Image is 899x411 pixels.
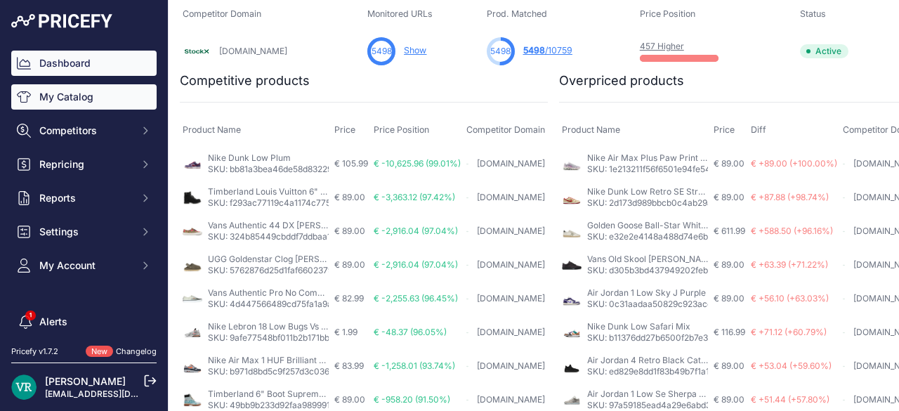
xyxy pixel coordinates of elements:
a: Nike Air Max 1 HUF Brilliant Orange [208,355,348,365]
span: Competitor Domain [466,124,545,135]
a: Air Jordan 1 Low Sky J Purple [587,287,706,298]
span: Reports [39,191,131,205]
p: SKU: 0c31aadaa50829c923acc85a299e259b [587,299,708,310]
p: SKU: bb81a3bea46de58d832293c98c3cbbb9 [208,164,329,175]
span: Product Name [562,124,620,135]
a: Nike Dunk Low Retro SE Strawberry Waffle [587,186,759,197]
p: SKU: 97a59185ead4a29e6abd3be909273edf [587,400,708,411]
p: SKU: 49bb9b233d92faa9899910a82328ec60 [208,400,329,411]
span: € 89.00 [714,192,744,202]
span: € 89.00 [714,394,744,405]
a: [DOMAIN_NAME] [477,293,545,304]
span: € -2,916.04 (97.04%) [374,259,458,270]
span: € 116.99 [714,327,745,337]
span: Status [800,8,826,19]
span: € 1.99 [334,327,357,337]
p: SKU: ed829e8dd1f83b49b7f1a1789f9f2ecd [587,366,708,377]
span: Competitors [39,124,131,138]
a: Air Jordan 4 Retro Black Cat (Enfant) [587,355,734,365]
p: SKU: d305b3bd437949202febdee803afd5b3 [587,265,708,276]
a: Timberland 6" Boot Supreme Ice Blue [208,389,357,399]
span: € +71.12 (+60.79%) [751,327,827,337]
span: € +56.10 (+63.03%) [751,293,829,304]
a: [DOMAIN_NAME] [477,192,545,202]
span: 5498 [372,45,392,58]
p: SKU: e32e2e4148a488d74e6b2922edd117a1 [587,231,708,242]
button: Settings [11,219,157,244]
a: Air Jordan 1 Low Se Sherpa Fleece [587,389,726,399]
span: € 89.00 [714,259,744,270]
span: Diff [751,124,766,135]
span: Price [714,124,735,135]
span: € 89.00 [334,394,365,405]
span: Product Name [183,124,241,135]
span: € +53.04 (+59.60%) [751,360,832,371]
a: Vans Old Skool [PERSON_NAME] Deathly Hallows [587,254,783,264]
button: Reports [11,185,157,211]
p: SKU: 1e213211f56f6501e94fe5498d348332 [587,164,708,175]
a: Nike Air Max Plus Paw Print Pink Foam [587,152,742,163]
a: Timberland Louis Vuitton 6" Ankle Boot Black Monogram [208,186,433,197]
span: € 89.00 [714,360,744,371]
span: New [86,346,113,358]
a: [DOMAIN_NAME] [477,259,545,270]
span: Active [800,44,848,58]
a: Dashboard [11,51,157,76]
h2: Overpriced products [559,71,684,91]
a: Vans Authentic 44 DX [PERSON_NAME] Skates Leopard [208,220,429,230]
a: [DOMAIN_NAME] [477,158,545,169]
span: € -48.37 (96.05%) [374,327,447,337]
span: € +63.39 (+71.22%) [751,259,828,270]
a: [PERSON_NAME] [45,375,126,387]
span: Monitored URLs [367,8,433,19]
span: € 611.99 [714,226,745,236]
button: My Account [11,253,157,278]
span: € 89.00 [334,259,365,270]
p: SKU: 9afe77548bf011b2b171bb28c3ad6efb [208,332,329,344]
button: Repricing [11,152,157,177]
span: € -2,916.04 (97.04%) [374,226,458,236]
a: Changelog [116,346,157,356]
img: Pricefy Logo [11,14,112,28]
span: € -1,258.01 (93.74%) [374,360,455,371]
a: Show [404,45,426,56]
span: € 82.99 [334,293,364,304]
span: Prod. Matched [487,8,547,19]
a: Nike Dunk Low Plum [208,152,291,163]
a: 457 Higher [640,41,684,51]
span: Price Position [374,124,429,135]
p: SKU: f293ac77119c4a1174c775d434c4d7ad [208,197,329,209]
span: € 89.00 [714,158,744,169]
span: My Account [39,259,131,273]
span: € +89.00 (+100.00%) [751,158,837,169]
a: [DOMAIN_NAME] [477,327,545,337]
a: Alerts [11,309,157,334]
span: 5498 [490,45,511,58]
span: € -10,625.96 (99.01%) [374,158,461,169]
span: Settings [39,225,131,239]
h2: Competitive products [180,71,310,91]
span: Price Position [640,8,695,19]
nav: Sidebar [11,51,157,388]
span: Repricing [39,157,131,171]
p: SKU: b11376dd27b6500f2b7e30aaf8606402 [587,332,708,344]
a: [DOMAIN_NAME] [477,360,545,371]
span: € -2,255.63 (96.45%) [374,293,458,304]
p: SKU: 5762876d25d1faf66023794aba1f3419 [208,265,329,276]
a: My Catalog [11,84,157,110]
p: SKU: b971d8bd5c9f257d3c0362482b1b5d38 [208,366,329,377]
a: Nike Lebron 18 Low Bugs Vs [PERSON_NAME] Space Jam [208,321,436,332]
span: € 89.00 [334,192,365,202]
a: [DOMAIN_NAME] [219,46,287,56]
span: € -3,363.12 (97.42%) [374,192,455,202]
span: Price [334,124,355,135]
span: € +588.50 (+96.16%) [751,226,833,236]
span: € 89.00 [714,293,744,304]
a: UGG Goldenstar Clog [PERSON_NAME] Green [208,254,390,264]
a: Golden Goose Ball-Star White Ice Night Blue [587,220,763,230]
p: SKU: 2d173d989bbcb0c4ab29ac760237f14d [587,197,708,209]
span: € 89.00 [334,226,365,236]
a: [DOMAIN_NAME] [477,394,545,405]
span: 5498 [523,45,545,56]
a: [EMAIL_ADDRESS][DOMAIN_NAME] [45,389,192,399]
